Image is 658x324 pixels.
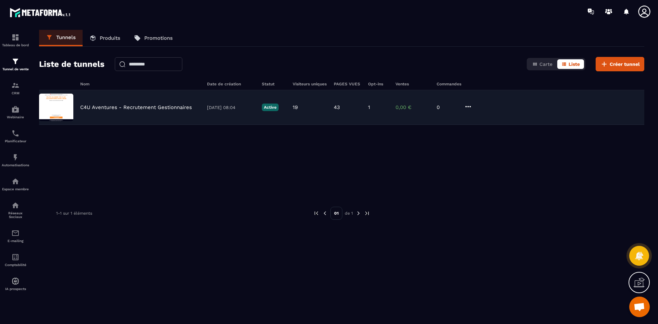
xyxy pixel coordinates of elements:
[39,94,73,121] img: image
[2,172,29,196] a: automationsautomationsEspace membre
[144,35,173,41] p: Promotions
[368,82,389,86] h6: Opt-ins
[39,57,105,71] h2: Liste de tunnels
[330,207,342,220] p: 01
[313,210,319,216] img: prev
[2,263,29,267] p: Comptabilité
[11,277,20,285] img: automations
[2,43,29,47] p: Tableau de bord
[569,61,580,67] span: Liste
[629,297,650,317] a: Ouvrir le chat
[395,82,430,86] h6: Ventes
[2,139,29,143] p: Planificateur
[437,104,457,110] p: 0
[334,104,340,110] p: 43
[2,76,29,100] a: formationformationCRM
[11,153,20,161] img: automations
[528,59,557,69] button: Carte
[11,177,20,185] img: automations
[207,105,255,110] p: [DATE] 08:04
[56,34,76,40] p: Tunnels
[80,104,192,110] p: C4U Aventures - Recrutement Gestionnaires
[2,224,29,248] a: emailemailE-mailing
[2,287,29,291] p: IA prospects
[345,211,353,216] p: de 1
[127,30,180,46] a: Promotions
[2,91,29,95] p: CRM
[2,211,29,219] p: Réseaux Sociaux
[11,129,20,137] img: scheduler
[262,104,279,111] p: Active
[557,59,584,69] button: Liste
[395,104,430,110] p: 0,00 €
[322,210,328,216] img: prev
[2,239,29,243] p: E-mailing
[437,82,461,86] h6: Commandes
[11,81,20,89] img: formation
[2,100,29,124] a: automationsautomationsWebinaire
[2,115,29,119] p: Webinaire
[56,211,92,216] p: 1-1 sur 1 éléments
[368,104,370,110] p: 1
[2,28,29,52] a: formationformationTableau de bord
[2,196,29,224] a: social-networksocial-networkRéseaux Sociaux
[364,210,370,216] img: next
[11,105,20,113] img: automations
[11,57,20,65] img: formation
[100,35,120,41] p: Produits
[293,82,327,86] h6: Visiteurs uniques
[11,253,20,261] img: accountant
[334,82,361,86] h6: PAGES VUES
[2,248,29,272] a: accountantaccountantComptabilité
[11,201,20,209] img: social-network
[11,33,20,41] img: formation
[2,52,29,76] a: formationformationTunnel de vente
[2,187,29,191] p: Espace membre
[39,30,83,46] a: Tunnels
[262,82,286,86] h6: Statut
[2,67,29,71] p: Tunnel de vente
[10,6,71,19] img: logo
[355,210,362,216] img: next
[610,61,640,68] span: Créer tunnel
[539,61,552,67] span: Carte
[2,163,29,167] p: Automatisations
[293,104,298,110] p: 19
[2,124,29,148] a: schedulerschedulerPlanificateur
[2,148,29,172] a: automationsautomationsAutomatisations
[83,30,127,46] a: Produits
[207,82,255,86] h6: Date de création
[11,229,20,237] img: email
[596,57,644,71] button: Créer tunnel
[80,82,200,86] h6: Nom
